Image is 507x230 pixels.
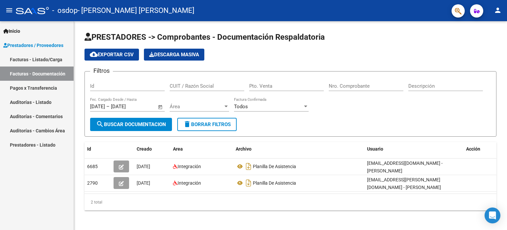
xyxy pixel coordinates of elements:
span: - osdop [52,3,78,18]
mat-icon: delete [183,120,191,128]
span: Exportar CSV [90,52,134,58]
span: Id [87,146,91,152]
button: Buscar Documentacion [90,118,172,131]
span: [EMAIL_ADDRESS][PERSON_NAME][DOMAIN_NAME] - [PERSON_NAME] [367,177,441,190]
span: Usuario [367,146,383,152]
i: Descargar documento [244,178,253,188]
span: Planilla De Asistencia [253,180,296,186]
datatable-header-cell: Acción [463,142,496,156]
span: Inicio [3,27,20,35]
span: Borrar Filtros [183,121,231,127]
span: - [PERSON_NAME] [PERSON_NAME] [78,3,194,18]
span: Creado [137,146,152,152]
span: Buscar Documentacion [96,121,166,127]
datatable-header-cell: Archivo [233,142,364,156]
span: 6685 [87,164,98,169]
span: Integración [178,164,201,169]
button: Exportar CSV [84,49,139,61]
span: Prestadores / Proveedores [3,42,63,49]
mat-icon: cloud_download [90,50,98,58]
h3: Filtros [90,66,113,75]
span: Todos [234,104,248,110]
div: Open Intercom Messenger [485,207,500,223]
input: Fecha inicio [90,104,105,110]
datatable-header-cell: Creado [134,142,170,156]
input: Fecha fin [111,104,143,110]
span: Integración [178,180,201,186]
span: 2790 [87,180,98,186]
span: PRESTADORES -> Comprobantes - Documentación Respaldatoria [84,32,325,42]
button: Borrar Filtros [177,118,237,131]
span: [DATE] [137,180,150,186]
button: Open calendar [157,103,164,111]
datatable-header-cell: Area [170,142,233,156]
span: [EMAIL_ADDRESS][DOMAIN_NAME] - [PERSON_NAME] [367,161,443,173]
i: Descargar documento [244,161,253,172]
mat-icon: person [494,6,502,14]
span: – [106,104,110,110]
mat-icon: search [96,120,104,128]
datatable-header-cell: Usuario [364,142,463,156]
span: Acción [466,146,480,152]
span: Archivo [236,146,252,152]
span: Area [173,146,183,152]
datatable-header-cell: Id [84,142,111,156]
app-download-masive: Descarga masiva de comprobantes (adjuntos) [144,49,204,61]
button: Descarga Masiva [144,49,204,61]
span: Planilla De Asistencia [253,164,296,169]
span: Descarga Masiva [149,52,199,58]
span: [DATE] [137,164,150,169]
div: 2 total [84,194,496,210]
mat-icon: menu [5,6,13,14]
span: Área [170,104,223,110]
